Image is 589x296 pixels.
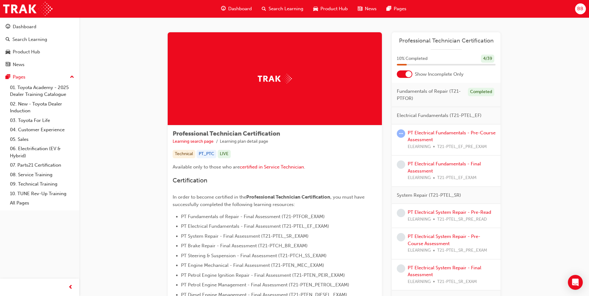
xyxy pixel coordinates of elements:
a: Search Learning [2,34,77,45]
span: . [304,164,305,170]
span: PT Electrical Fundamentals - Final Assessment (T21-PTEL_EF_EXAM) [181,223,329,229]
span: T21-PTEL_SR_PRE_READ [437,216,487,223]
span: PT Brake Repair - Final Assessment (T21-PTCH_BR_EXAM) [181,243,308,249]
a: news-iconNews [353,2,382,15]
span: learningRecordVerb_NONE-icon [397,160,405,169]
a: 05. Sales [7,135,77,144]
span: Product Hub [320,5,348,12]
div: PT_PTC [197,150,216,158]
span: learningRecordVerb_NONE-icon [397,233,405,241]
a: PT Electrical System Repair - Pre-Course Assessment [408,234,480,246]
span: search-icon [262,5,266,13]
div: News [13,61,25,68]
span: Electrical Fundamentals (T21-PTEL_EF) [397,112,482,119]
span: BB [577,5,583,12]
span: T21-PTEL_EF_EXAM [437,174,477,182]
img: Trak [258,74,292,83]
a: 03. Toyota For Life [7,116,77,125]
span: Professional Technician Certification [173,130,280,137]
span: PT Steering & Suspension - Final Assessment (T21-PTCH_SS_EXAM) [181,253,327,258]
span: prev-icon [68,284,73,291]
span: Show Incomplete Only [415,71,464,78]
span: news-icon [6,62,10,68]
span: guage-icon [6,24,10,30]
button: Pages [2,71,77,83]
span: pages-icon [387,5,391,13]
span: ELEARNING [408,216,431,223]
span: news-icon [358,5,362,13]
span: T21-PTEL_SR_PRE_EXAM [437,247,487,254]
button: BB [575,3,586,14]
a: PT Electrical System Repair - Pre-Read [408,209,491,215]
span: pages-icon [6,74,10,80]
a: 01. Toyota Academy - 2025 Dealer Training Catalogue [7,83,77,99]
span: In order to become certified in the [173,194,246,200]
a: 08. Service Training [7,170,77,180]
span: learningRecordVerb_NONE-icon [397,209,405,217]
div: Technical [173,150,195,158]
span: 10 % Completed [397,55,428,62]
a: 02. New - Toyota Dealer Induction [7,99,77,116]
span: guage-icon [221,5,226,13]
a: All Pages [7,198,77,208]
div: Search Learning [12,36,47,43]
span: PT System Repair - Final Assessment (T21-PTEL_SR_EXAM) [181,233,309,239]
button: DashboardSearch LearningProduct HubNews [2,20,77,71]
span: , you must have successfully completed the following learning resources: [173,194,366,207]
span: ELEARNING [408,247,431,254]
a: Learning search page [173,139,214,144]
a: certified in Service Technician [240,164,304,170]
span: Certification [173,177,207,184]
div: Dashboard [13,23,36,30]
span: car-icon [313,5,318,13]
span: Available only to those who are [173,164,240,170]
a: Professional Technician Certification [397,37,496,44]
div: Completed [468,88,494,96]
span: search-icon [6,37,10,43]
div: Product Hub [13,48,40,56]
a: 09. Technical Training [7,179,77,189]
img: Trak [3,2,52,16]
a: PT Electrical Fundamentals - Pre-Course Assessment [408,130,496,143]
div: LIVE [218,150,231,158]
span: ELEARNING [408,278,431,285]
span: System Repair (T21-PTEL_SR) [397,192,461,199]
span: ELEARNING [408,143,431,150]
a: pages-iconPages [382,2,411,15]
div: Pages [13,74,25,81]
span: Fundamentals of Repair (T21-PTFOR) [397,88,463,102]
span: PT Fundamentals of Repair - Final Assessment (T21-PTFOR_EXAM) [181,214,325,219]
a: News [2,59,77,70]
a: car-iconProduct Hub [308,2,353,15]
li: Learning plan detail page [220,138,268,145]
span: T21-PTEL_SR_EXAM [437,278,477,285]
a: 06. Electrification (EV & Hybrid) [7,144,77,160]
div: 4 / 39 [481,55,494,63]
span: Dashboard [228,5,252,12]
span: car-icon [6,49,10,55]
a: PT Electrical System Repair - Final Assessment [408,265,481,278]
a: 10. TUNE Rev-Up Training [7,189,77,199]
span: Pages [394,5,406,12]
span: learningRecordVerb_ATTEMPT-icon [397,129,405,138]
a: 04. Customer Experience [7,125,77,135]
span: Search Learning [269,5,303,12]
span: up-icon [70,73,74,81]
span: News [365,5,377,12]
a: PT Electrical Fundamentals - Final Assessment [408,161,481,174]
a: guage-iconDashboard [216,2,257,15]
a: search-iconSearch Learning [257,2,308,15]
span: Professional Technician Certification [246,194,330,200]
span: PT Petrol Engine Management - Final Assessment (T21-PTEN_PETROL_EXAM) [181,282,349,288]
a: 07. Parts21 Certification [7,160,77,170]
span: learningRecordVerb_NONE-icon [397,264,405,273]
div: Open Intercom Messenger [568,275,583,290]
span: PT Petrol Engine Ignition Repair - Final Assessment (T21-PTEN_PEIR_EXAM) [181,272,345,278]
span: ELEARNING [408,174,431,182]
span: PT Engine Mechanical - Final Assessment (T21-PTEN_MEC_EXAM) [181,262,324,268]
a: Dashboard [2,21,77,33]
